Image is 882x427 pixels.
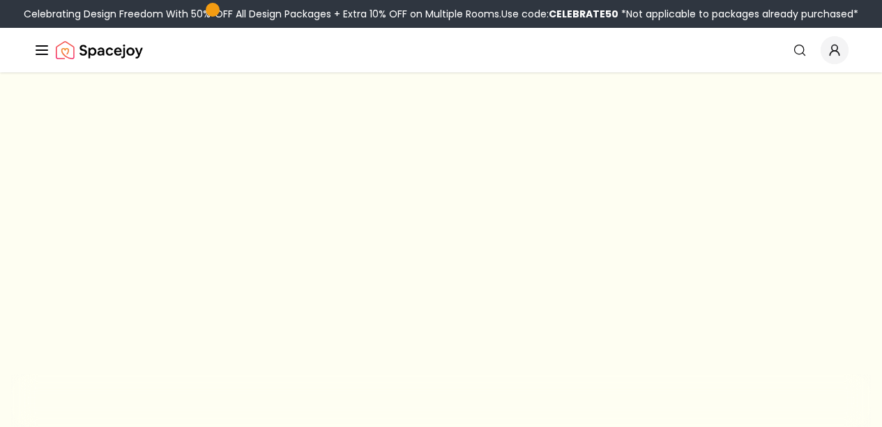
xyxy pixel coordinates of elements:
[549,7,618,21] b: CELEBRATE50
[56,36,143,64] img: Spacejoy Logo
[501,7,618,21] span: Use code:
[56,36,143,64] a: Spacejoy
[24,7,858,21] div: Celebrating Design Freedom With 50% OFF All Design Packages + Extra 10% OFF on Multiple Rooms.
[33,28,849,72] nav: Global
[618,7,858,21] span: *Not applicable to packages already purchased*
